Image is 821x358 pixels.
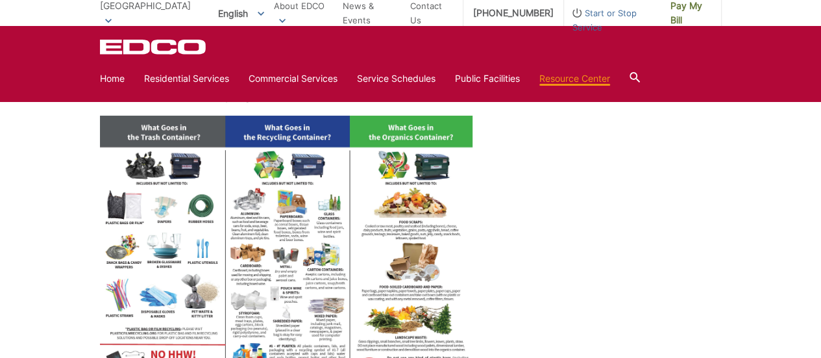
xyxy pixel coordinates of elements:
[100,39,208,55] a: EDCD logo. Return to the homepage.
[539,71,610,86] a: Resource Center
[100,91,423,102] strong: Additional blue residential recycling carts are available at no additional cost!
[100,71,125,86] a: Home
[144,71,229,86] a: Residential Services
[249,71,337,86] a: Commercial Services
[208,3,274,24] span: English
[357,71,435,86] a: Service Schedules
[455,71,520,86] a: Public Facilities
